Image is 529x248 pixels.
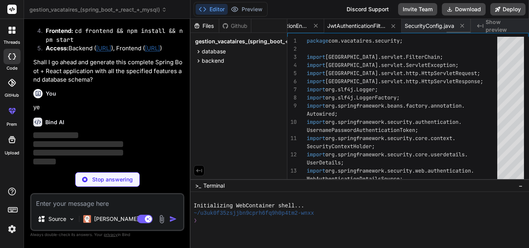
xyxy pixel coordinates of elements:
[428,167,471,174] span: authentication
[372,143,375,150] span: ;
[384,135,387,142] span: .
[325,53,378,60] span: [GEOGRAPHIC_DATA]
[415,151,428,158] span: core
[194,210,314,217] span: ~/u3uk0f35zsjjbn9cprh6fq9h0p4tm2-wnxx
[335,135,338,142] span: .
[7,65,17,72] label: code
[287,61,297,69] div: 4
[353,86,356,93] span: .
[341,37,372,44] span: vacataires
[335,102,338,109] span: .
[421,70,477,77] span: HttpServletRequest
[287,118,297,126] div: 10
[194,202,304,210] span: Initializing WebContainer shell...
[372,37,375,44] span: .
[203,182,225,190] span: Terminal
[406,53,440,60] span: FilterChain
[40,44,183,55] li: Backend ( ), Frontend ( )
[387,135,412,142] span: security
[421,78,480,85] span: HttpServletResponse
[92,176,133,183] p: Stop answering
[452,135,455,142] span: .
[387,167,412,174] span: security
[403,62,406,68] span: .
[307,167,325,174] span: import
[287,77,297,86] div: 6
[307,127,415,133] span: UsernamePasswordAuthenticationToken
[287,151,297,159] div: 12
[397,94,400,101] span: ;
[338,135,384,142] span: springframework
[400,175,403,182] span: ;
[307,86,325,93] span: import
[384,151,387,158] span: .
[486,18,523,34] span: Show preview
[406,102,428,109] span: factory
[48,215,66,223] p: Source
[335,151,338,158] span: .
[325,70,378,77] span: [GEOGRAPHIC_DATA]
[46,44,69,52] strong: Access:
[400,37,403,44] span: ;
[415,118,459,125] span: authentication
[328,37,338,44] span: com
[287,53,297,61] div: 3
[431,151,465,158] span: userdetails
[405,22,454,30] span: SecurityConfig.java
[94,215,152,223] p: [PERSON_NAME] 4 S..
[517,180,524,192] button: −
[415,127,418,133] span: ;
[424,167,428,174] span: .
[378,62,381,68] span: .
[375,37,400,44] span: security
[412,167,415,174] span: .
[378,70,381,77] span: .
[196,4,228,15] button: Editor
[325,118,335,125] span: org
[403,78,406,85] span: .
[431,135,452,142] span: context
[384,118,387,125] span: .
[307,110,335,117] span: Autowired
[403,70,406,77] span: .
[342,3,393,15] div: Discord Support
[104,232,118,237] span: privacy
[287,134,297,142] div: 11
[477,70,480,77] span: ;
[46,90,56,97] h6: You
[33,103,183,112] p: ye
[338,151,384,158] span: springframework
[381,70,403,77] span: servlet
[338,37,341,44] span: .
[325,78,378,85] span: [GEOGRAPHIC_DATA]
[325,62,378,68] span: [GEOGRAPHIC_DATA]
[307,102,325,109] span: import
[30,231,184,238] p: Always double-check its answers. Your in Bind
[406,70,418,77] span: http
[307,175,400,182] span: WebAuthenticationDetailsSource
[384,167,387,174] span: .
[202,48,226,55] span: database
[287,45,297,53] div: 2
[465,151,468,158] span: .
[387,118,412,125] span: security
[307,159,341,166] span: UserDetails
[33,150,123,156] span: ‌
[338,167,384,174] span: springframework
[406,62,455,68] span: ServletException
[325,135,335,142] span: org
[480,78,483,85] span: ;
[398,3,437,15] button: Invite Team
[418,70,421,77] span: .
[325,86,335,93] span: org
[335,118,338,125] span: .
[428,102,431,109] span: .
[307,135,325,142] span: import
[341,159,344,166] span: ;
[169,215,177,223] img: icon
[353,94,356,101] span: .
[490,3,526,15] button: Deploy
[307,94,325,101] span: import
[428,135,431,142] span: .
[381,78,403,85] span: servlet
